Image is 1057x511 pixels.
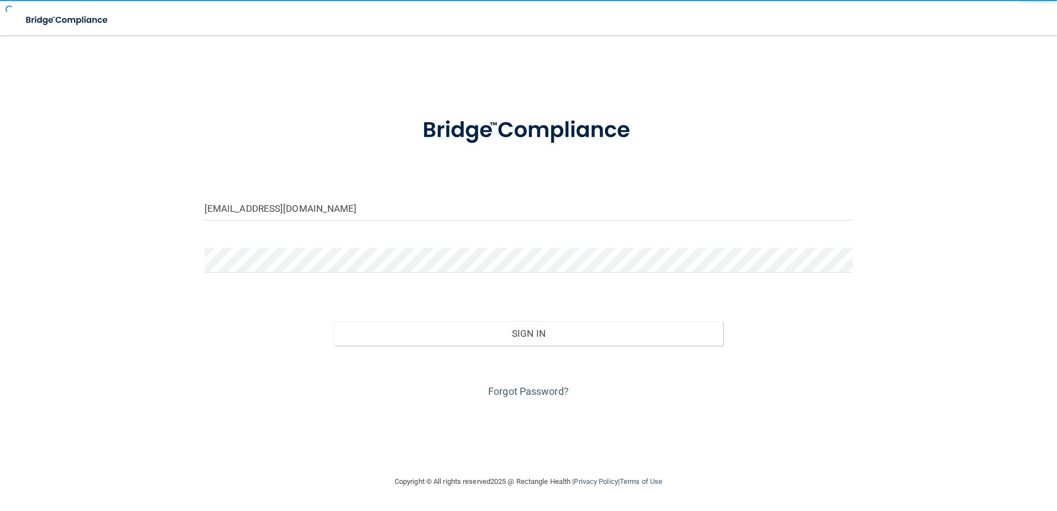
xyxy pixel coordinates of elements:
button: Sign In [334,321,723,346]
img: bridge_compliance_login_screen.278c3ca4.svg [17,9,118,32]
a: Privacy Policy [574,477,618,486]
input: Email [205,196,853,221]
a: Terms of Use [620,477,662,486]
div: Copyright © All rights reserved 2025 @ Rectangle Health | | [327,464,730,499]
img: bridge_compliance_login_screen.278c3ca4.svg [400,102,657,159]
a: Forgot Password? [488,385,569,397]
